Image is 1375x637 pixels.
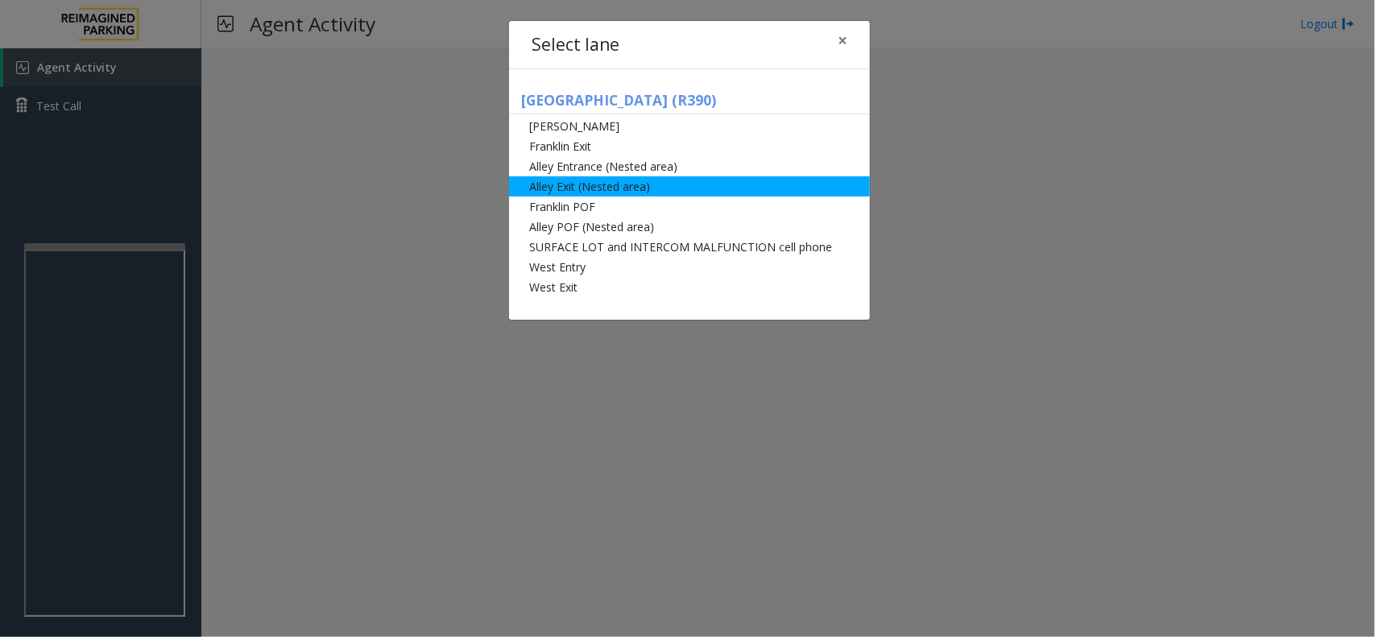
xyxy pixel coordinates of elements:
[509,277,870,297] li: West Exit
[509,176,870,196] li: Alley Exit (Nested area)
[826,21,859,60] button: Close
[509,136,870,156] li: Franklin Exit
[509,92,870,114] h5: [GEOGRAPHIC_DATA] (R390)
[509,156,870,176] li: Alley Entrance (Nested area)
[532,32,619,58] h4: Select lane
[509,116,870,136] li: [PERSON_NAME]
[838,29,847,52] span: ×
[509,196,870,217] li: Franklin POF
[509,217,870,237] li: Alley POF (Nested area)
[509,237,870,257] li: SURFACE LOT and INTERCOM MALFUNCTION cell phone
[509,257,870,277] li: West Entry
